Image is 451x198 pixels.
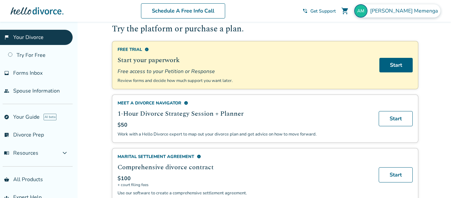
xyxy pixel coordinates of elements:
span: shopping_basket [4,177,9,182]
iframe: Chat Widget [418,166,451,198]
h2: Start your paperwork [118,55,371,65]
span: info [197,154,201,159]
span: Forms Inbox [13,69,43,77]
span: shopping_cart [341,7,349,15]
h2: Try the platform or purchase a plan. [112,23,418,36]
a: Start [379,167,413,182]
a: phone_in_talkGet Support [302,8,336,14]
span: explore [4,114,9,120]
a: Schedule A Free Info Call [141,3,225,19]
span: Free access to your Petition or Response [118,68,371,75]
div: Meet a divorce navigator [118,100,371,106]
p: Review forms and decide how much support you want later. [118,78,371,84]
span: menu_book [4,150,9,156]
h2: Comprehensive divorce contract [118,162,371,172]
span: Get Support [310,8,336,14]
span: inbox [4,70,9,76]
img: amemenga26@gmail.com [354,4,367,18]
div: Free Trial [118,47,371,53]
span: AI beta [44,114,56,120]
span: phone_in_talk [302,8,308,14]
span: + court filing fees [118,182,371,187]
a: Start [379,111,413,126]
span: info [184,101,188,105]
p: Use our software to create a comprehensive settlement agreement. [118,190,371,196]
span: list_alt_check [4,132,9,138]
span: $100 [118,175,131,182]
span: flag_2 [4,35,9,40]
span: [PERSON_NAME] Memenga [370,7,440,15]
span: $50 [118,121,127,129]
div: Marital Settlement Agreement [118,154,371,160]
span: info [145,47,149,52]
h2: 1-Hour Divorce Strategy Session + Planner [118,109,371,119]
a: Start [379,58,413,72]
span: people [4,88,9,94]
span: Resources [4,149,38,157]
span: expand_more [61,149,69,157]
p: Work with a Hello Divorce expert to map out your divorce plan and get advice on how to move forward. [118,131,371,137]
